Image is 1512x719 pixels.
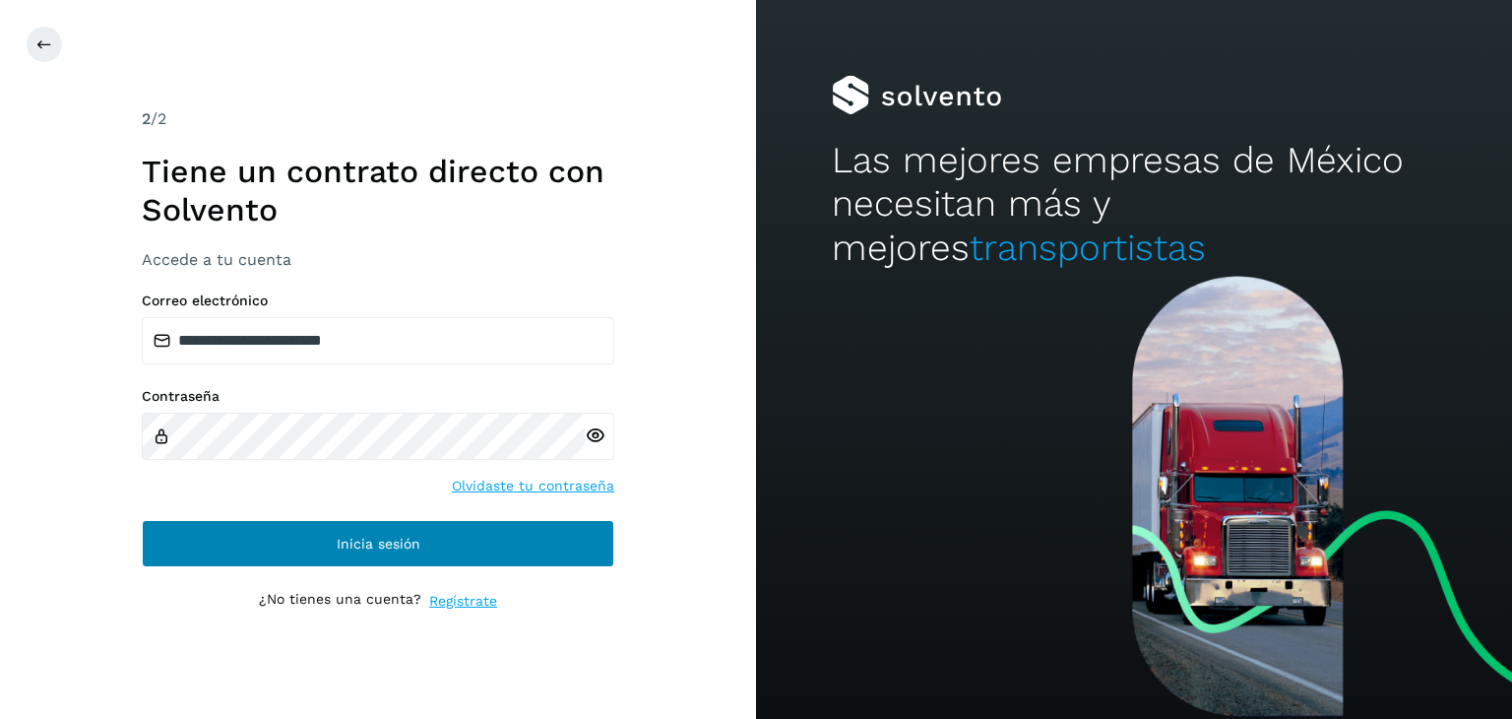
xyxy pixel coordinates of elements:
span: transportistas [970,227,1206,269]
div: /2 [142,107,614,131]
h3: Accede a tu cuenta [142,250,614,269]
a: Regístrate [429,591,497,612]
h1: Tiene un contrato directo con Solvento [142,153,614,229]
button: Inicia sesión [142,520,614,567]
label: Correo electrónico [142,293,614,309]
span: 2 [142,109,151,128]
h2: Las mejores empresas de México necesitan más y mejores [832,139,1436,270]
a: Olvidaste tu contraseña [452,476,614,496]
span: Inicia sesión [337,537,420,551]
p: ¿No tienes una cuenta? [259,591,421,612]
label: Contraseña [142,388,614,405]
